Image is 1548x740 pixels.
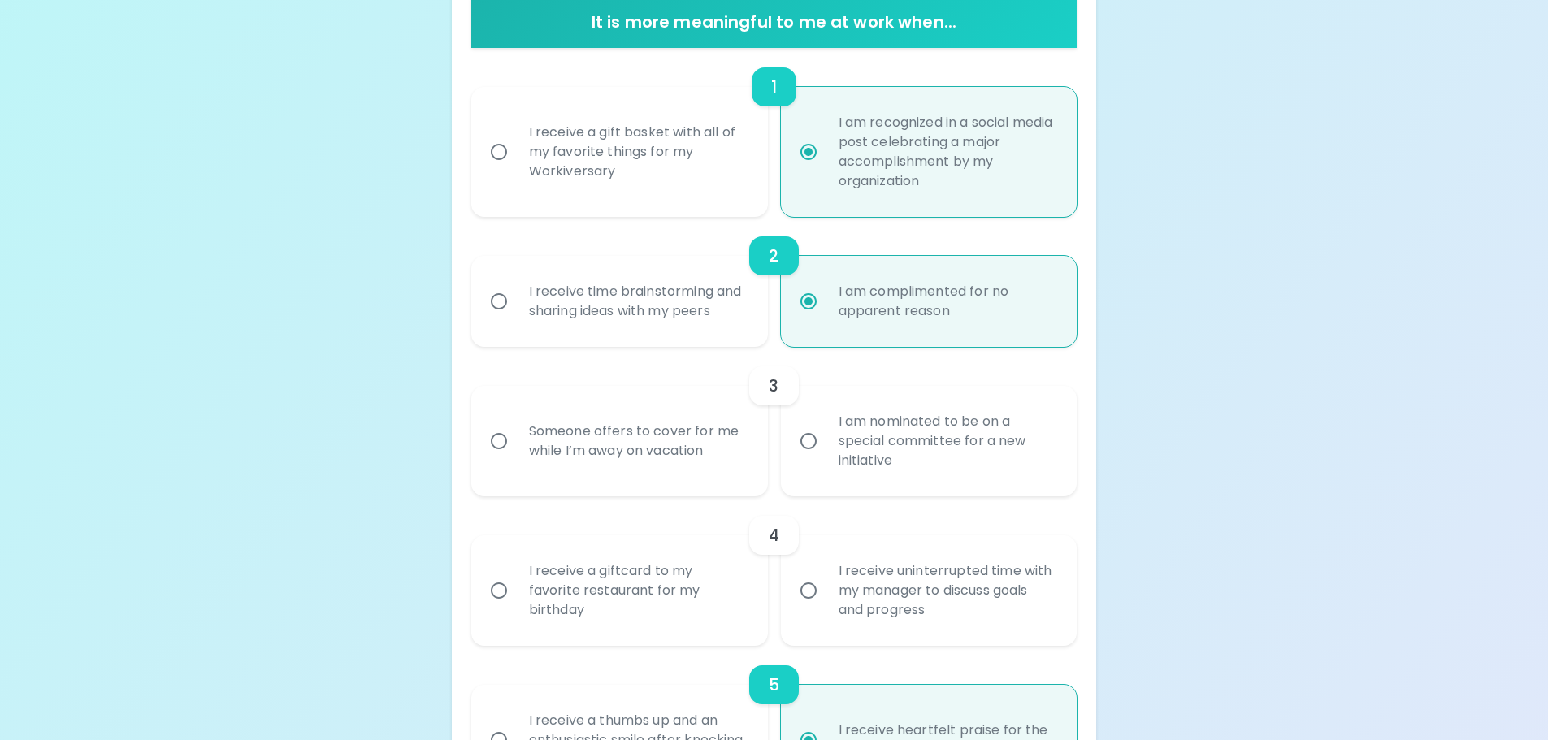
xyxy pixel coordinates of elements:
div: I am recognized in a social media post celebrating a major accomplishment by my organization [826,93,1069,210]
div: choice-group-check [471,217,1078,347]
h6: 2 [769,243,778,269]
div: I receive uninterrupted time with my manager to discuss goals and progress [826,542,1069,639]
h6: 4 [769,522,779,548]
h6: 1 [771,74,777,100]
div: choice-group-check [471,496,1078,646]
div: I receive a giftcard to my favorite restaurant for my birthday [516,542,759,639]
div: choice-group-check [471,347,1078,496]
h6: 5 [769,672,779,698]
div: Someone offers to cover for me while I’m away on vacation [516,402,759,480]
div: choice-group-check [471,48,1078,217]
div: I am complimented for no apparent reason [826,262,1069,340]
h6: 3 [769,373,778,399]
div: I receive time brainstorming and sharing ideas with my peers [516,262,759,340]
div: I receive a gift basket with all of my favorite things for my Workiversary [516,103,759,201]
h6: It is more meaningful to me at work when... [478,9,1071,35]
div: I am nominated to be on a special committee for a new initiative [826,392,1069,490]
